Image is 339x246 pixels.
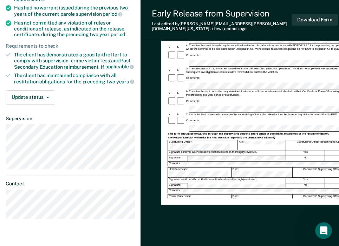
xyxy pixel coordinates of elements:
div: Supervising Officer: [168,140,237,150]
div: N [176,69,185,72]
div: Y [168,46,176,49]
div: Y [168,113,176,116]
div: Date: [232,194,293,204]
div: Has had no warrant issued during the previous two years of the current parole supervision [14,5,135,17]
div: Remarks: [168,162,183,166]
div: The client has demonstrated a good faith effort to comply with supervision, crime victim fees and... [14,52,135,70]
div: Early Release from Supervision [152,8,292,19]
div: Unit Supervisor: [168,168,231,177]
div: Date: [232,168,293,177]
div: Comments: [185,119,200,122]
div: No [286,156,325,161]
div: Yes [286,178,325,183]
button: Download Form [292,14,338,26]
div: Comments: [185,76,200,80]
div: Date: [238,140,286,150]
button: Update status [6,90,55,104]
div: Remarks: [168,189,183,193]
div: Signature confirms all checklist information has been thoroughly reviewed. [168,150,286,156]
div: Signature: [168,183,188,189]
span: period [111,32,125,37]
div: Y [168,69,176,72]
div: Parole Supervisor: [168,194,231,204]
div: Yes [286,150,325,156]
div: Has not committed any violation of rules or conditions of release, as indicated on the release ce... [14,20,135,37]
div: Comments: [185,100,200,103]
span: years [116,79,134,84]
div: N [176,46,185,49]
dt: Supervision [6,116,135,122]
span: period [103,11,122,17]
div: Requirements to check [6,43,135,49]
div: The client has maintained compliance with all restitution obligations for the preceding two [14,73,135,84]
dt: Contact [6,181,135,187]
div: Y [168,91,176,95]
div: Last edited by [PERSON_NAME][EMAIL_ADDRESS][PERSON_NAME][DOMAIN_NAME][US_STATE] [152,21,292,32]
span: applicable [105,64,134,69]
iframe: Intercom live chat [315,222,332,239]
div: N [176,113,185,116]
div: No [286,183,325,189]
div: Signature: [168,156,188,161]
div: N [176,91,185,95]
span: a few seconds ago [210,26,247,31]
div: Signature confirms all checklist information has been thoroughly reviewed. [168,178,286,183]
div: Comments: [185,54,200,57]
